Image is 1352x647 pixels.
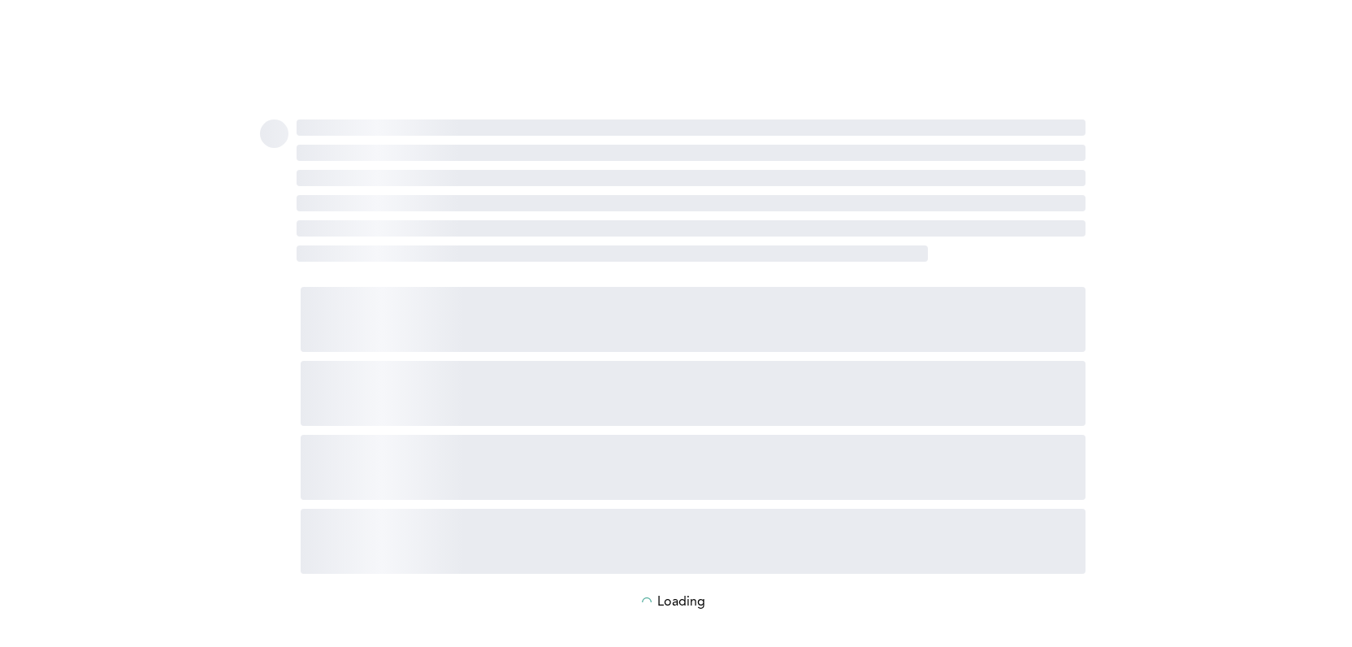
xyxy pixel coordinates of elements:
[297,145,1085,161] span: ‌
[301,287,1085,352] span: ‌
[301,361,1085,426] span: ‌
[657,595,705,610] p: Loading
[297,195,1085,211] span: ‌
[301,509,1085,574] span: ‌
[297,170,1085,186] span: ‌
[301,435,1085,500] span: ‌
[297,220,1085,237] span: ‌
[297,119,1085,136] span: ‌
[297,245,928,262] span: ‌
[260,119,288,148] span: ‌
